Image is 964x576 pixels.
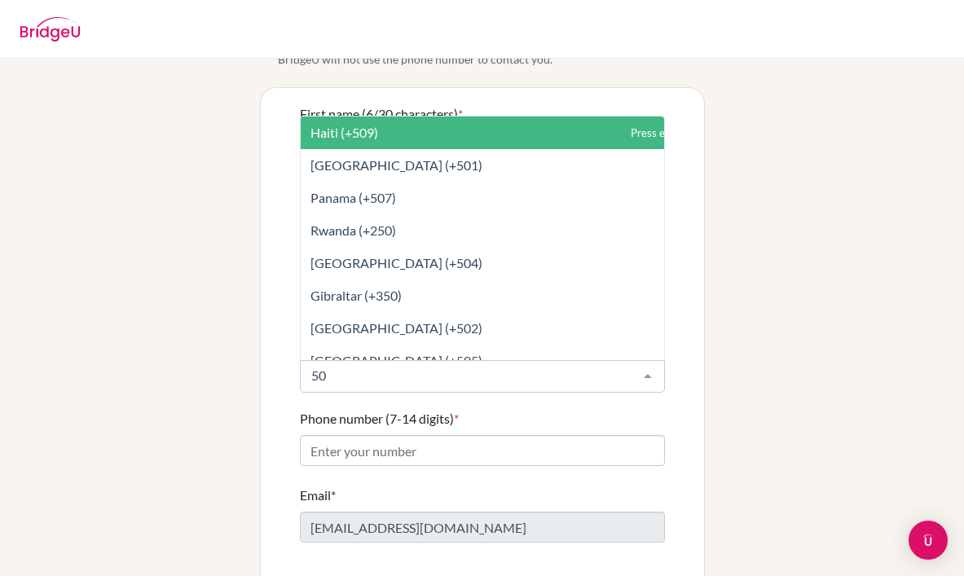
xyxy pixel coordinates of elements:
span: [GEOGRAPHIC_DATA] (+505) [310,353,482,368]
label: Phone number (7-14 digits) [300,409,459,429]
label: First name (6/30 characters) [300,104,463,124]
span: Gibraltar (+350) [310,288,402,303]
label: Email* [300,486,336,505]
span: Haiti (+509) [310,125,378,140]
input: Enter your number [300,435,665,466]
span: [GEOGRAPHIC_DATA] (+504) [310,255,482,270]
span: Rwanda (+250) [310,222,396,238]
span: [GEOGRAPHIC_DATA] (+502) [310,320,482,336]
span: [GEOGRAPHIC_DATA] (+501) [310,157,482,173]
img: BridgeU logo [20,17,81,42]
input: Select a code [307,367,632,384]
span: Panama (+507) [310,190,396,205]
div: Open Intercom Messenger [909,521,948,560]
